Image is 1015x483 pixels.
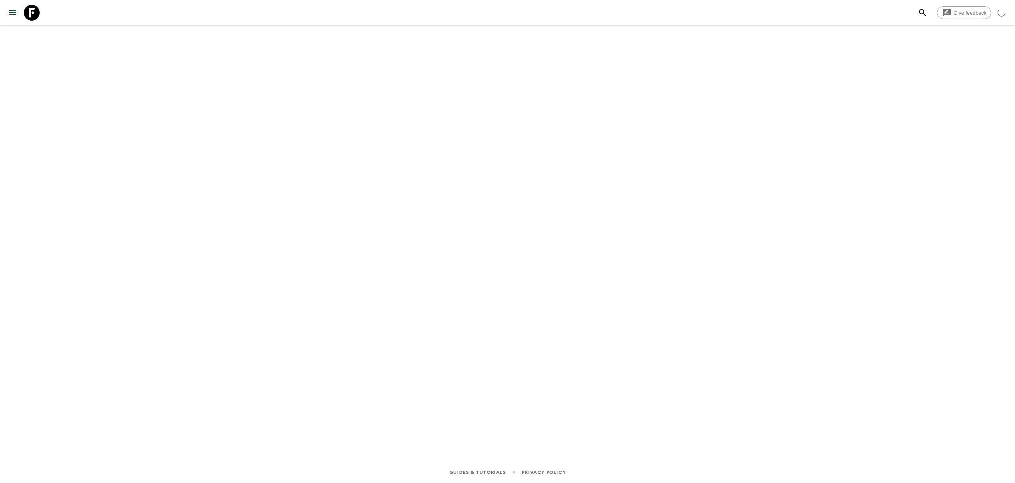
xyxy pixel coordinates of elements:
[5,5,21,21] button: menu
[915,5,931,21] button: search adventures
[937,6,991,19] a: Give feedback
[949,10,991,16] span: Give feedback
[522,468,566,477] a: Privacy Policy
[449,468,506,477] a: Guides & Tutorials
